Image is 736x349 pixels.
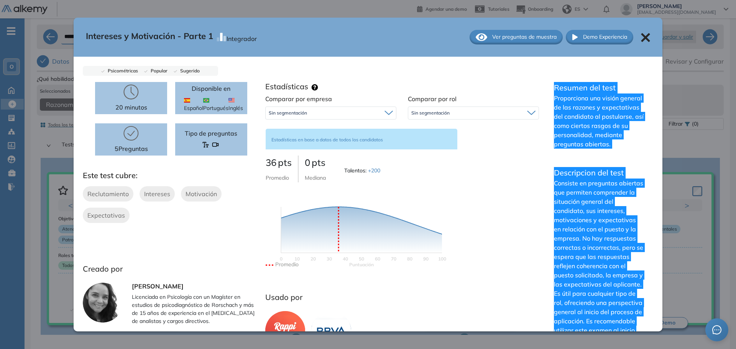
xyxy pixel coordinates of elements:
h3: Creado por [83,264,260,274]
span: Mediana [305,174,326,181]
span: Intereses y Motivación - Parte 1 [86,30,213,44]
text: 70 [391,256,396,262]
text: 50 [359,256,364,262]
p: 0 [305,156,326,169]
p: 20 minutos [115,103,147,112]
span: Comparar por empresa [265,95,332,103]
p: Licenciada en Psicología con un Magíster en estudios de psicodiagnóstico de Rorschach y más de 15... [132,293,260,325]
text: 40 [343,256,348,262]
img: author-avatar [83,283,123,323]
h3: [PERSON_NAME] [132,283,260,290]
span: Sugerido [177,68,200,74]
span: Talentos : [344,167,382,175]
span: +200 [368,167,380,174]
span: Sin segmentación [269,110,307,116]
span: Portugués [203,96,228,112]
img: Format test logo [202,141,209,148]
img: Format test logo [212,141,219,148]
span: Expectativas [87,211,125,220]
text: 60 [375,256,380,262]
span: pts [312,157,325,168]
span: Español [184,96,203,112]
span: Inglés [228,96,243,112]
span: Ver preguntas de muestra [492,33,557,41]
p: Resumen del test [554,82,644,93]
text: Scores [349,262,374,267]
text: 20 [310,256,316,262]
text: 30 [327,256,332,262]
p: 36 [266,156,292,169]
text: 10 [294,256,300,262]
text: 80 [407,256,412,262]
text: 90 [423,256,429,262]
p: Disponible en [192,84,230,93]
span: Psicométricas [105,68,138,74]
span: Promedio [266,174,289,181]
span: Sin segmentación [411,110,450,116]
span: Intereses [144,189,170,198]
text: 100 [438,256,446,262]
span: Demo Experiencia [583,33,627,41]
span: Tipo de preguntas [185,129,237,138]
text: Promedio [275,261,299,268]
span: Comparar por rol [408,95,457,103]
p: Descripcion del test [554,167,644,179]
img: USA [228,98,235,103]
span: pts [278,157,292,168]
p: Proporciona una visión general de las razones y expectativas del candidato al postularse, así com... [554,93,644,149]
span: Estadísticas en base a datos de todos los candidatos [271,137,383,143]
p: 5 Preguntas [115,144,148,153]
h3: Este test cubre: [83,171,260,180]
h3: Usado por [265,293,539,302]
h3: Estadísticas [265,82,308,91]
span: message [712,325,721,334]
span: Popular [148,68,168,74]
img: ESP [184,98,190,103]
span: Motivación [186,189,217,198]
div: Integrador [227,31,257,43]
img: BRA [203,98,209,103]
span: Reclutamiento [87,189,129,198]
text: 0 [279,256,282,262]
